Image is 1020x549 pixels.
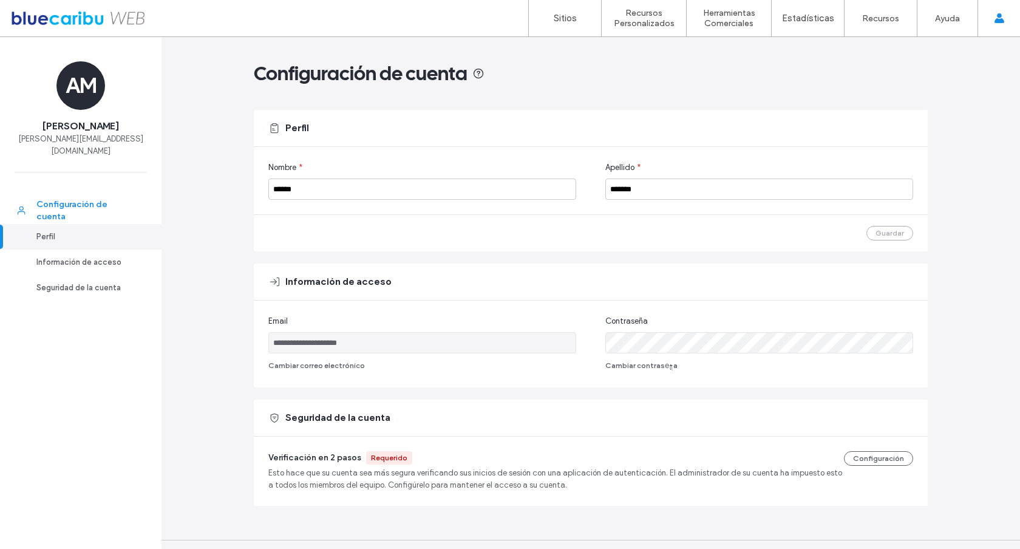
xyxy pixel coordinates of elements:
span: [PERSON_NAME][EMAIL_ADDRESS][DOMAIN_NAME] [15,133,147,157]
label: Herramientas Comerciales [687,8,771,29]
input: Contraseña [605,332,913,353]
div: Seguridad de la cuenta [36,282,136,294]
span: Esto hace que su cuenta sea más segura verificando sus inicios de sesión con una aplicación de au... [268,467,844,491]
div: AM [56,61,105,110]
label: Recursos Personalizados [602,8,686,29]
div: Requerido [371,452,407,463]
span: Email [268,315,288,327]
span: Información de acceso [285,275,392,288]
label: Ayuda [935,13,960,24]
span: Nombre [268,162,296,174]
span: Verificación en 2 pasos [268,452,361,463]
span: Apellido [605,162,634,174]
label: Estadísticas [782,13,834,24]
button: Cambiar contraseֳ±a [605,358,678,373]
input: Email [268,332,576,353]
span: Seguridad de la cuenta [285,411,390,425]
button: Cambiar correo electrónico [268,358,365,373]
button: Configuración [844,451,913,466]
input: Apellido [605,179,913,200]
div: Configuración de cuenta [36,199,136,223]
label: Recursos [862,13,899,24]
div: Información de acceso [36,256,136,268]
span: Ayuda [27,9,60,19]
label: Sitios [554,13,577,24]
div: Perfil [36,231,136,243]
span: Perfil [285,121,309,135]
input: Nombre [268,179,576,200]
span: Configuración de cuenta [254,61,467,86]
span: Contraseña [605,315,648,327]
span: [PERSON_NAME] [42,120,119,133]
